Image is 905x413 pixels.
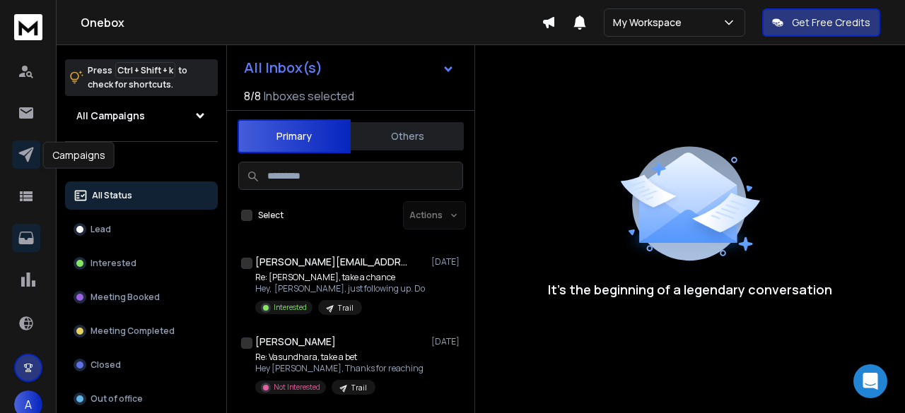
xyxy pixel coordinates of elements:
h1: All Inbox(s) [244,61,322,75]
p: My Workspace [613,16,687,30]
p: Closed [90,359,121,371]
p: Not Interested [274,382,320,393]
p: Hey [PERSON_NAME], Thanks for reaching [255,363,424,374]
button: All Status [65,181,218,210]
button: Interested [65,249,218,277]
span: 8 / 8 [244,88,261,104]
span: Ctrl + Shift + k [115,62,175,78]
p: Hey, [PERSON_NAME], just following up. Do [255,283,425,294]
button: Primary [238,119,351,153]
h1: Onebox [81,14,542,31]
p: All Status [92,190,132,201]
p: It’s the beginning of a legendary conversation [548,280,832,299]
button: Lead [65,215,218,244]
p: [DATE] [431,256,463,268]
button: Meeting Booked [65,283,218,311]
button: Others [351,121,464,152]
p: Interested [274,302,307,313]
button: Get Free Credits [762,8,880,37]
p: Trail [338,303,354,313]
button: Meeting Completed [65,317,218,345]
p: Press to check for shortcuts. [88,64,187,92]
p: Re: [PERSON_NAME], take a chance [255,272,425,283]
p: Trail [351,383,367,393]
h1: [PERSON_NAME] [255,335,336,349]
h1: [PERSON_NAME][EMAIL_ADDRESS][PERSON_NAME][DOMAIN_NAME] [255,255,411,269]
p: Meeting Booked [90,292,160,303]
p: Out of office [90,393,143,405]
h3: Filters [65,153,218,173]
h3: Inboxes selected [264,88,354,104]
button: Closed [65,351,218,379]
button: All Inbox(s) [233,54,466,82]
h1: All Campaigns [76,109,145,123]
p: Re: Vasundhara, take a bet [255,352,424,363]
label: Select [258,210,284,221]
p: [DATE] [431,336,463,347]
button: All Campaigns [65,102,218,130]
p: Interested [90,258,136,269]
button: Out of office [65,385,218,413]
img: logo [14,14,42,40]
p: Get Free Credits [792,16,870,30]
div: Open Intercom Messenger [853,364,887,398]
p: Meeting Completed [90,325,175,337]
p: Lead [90,224,111,235]
div: Campaigns [43,142,115,169]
